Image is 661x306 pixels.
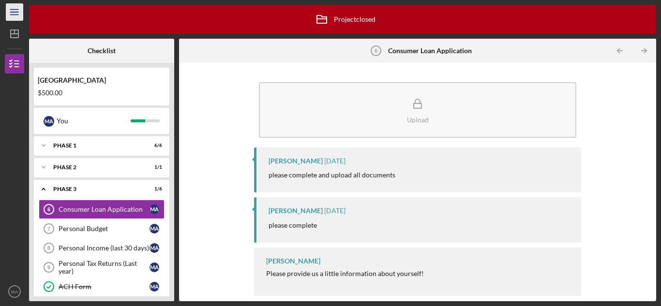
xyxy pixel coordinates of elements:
div: [GEOGRAPHIC_DATA] [38,76,165,84]
tspan: 8 [47,245,50,251]
p: please complete and upload all documents [269,170,395,180]
div: 1 / 6 [145,186,162,192]
button: MA [5,282,24,301]
div: [PERSON_NAME] [269,157,323,165]
p: please complete [269,220,317,231]
div: Phase 2 [53,164,138,170]
div: Personal Budget [59,225,150,233]
tspan: 6 [374,48,377,54]
tspan: 7 [47,226,50,232]
div: M A [150,282,159,291]
div: M A [150,262,159,272]
button: Upload [259,82,576,138]
b: Consumer Loan Application [388,47,472,55]
text: MA [11,289,18,294]
tspan: 9 [47,264,50,270]
div: Phase 3 [53,186,138,192]
div: Upload [407,116,429,123]
time: 2024-08-07 22:51 [324,207,346,215]
div: Please provide us a little information about yourself! [266,270,424,277]
div: Personal Income (last 30 days) [59,244,150,252]
time: 2024-08-20 19:04 [324,157,346,165]
tspan: 6 [47,206,50,212]
b: Checklist [88,47,116,55]
div: M A [150,243,159,253]
div: M A [150,224,159,233]
div: [PERSON_NAME] [269,207,323,215]
div: M A [44,116,54,127]
a: 8Personal Income (last 30 days)MA [39,238,165,258]
div: M A [150,204,159,214]
div: 1 / 1 [145,164,162,170]
div: You [57,113,131,129]
a: ACH FormMA [39,277,165,296]
div: Consumer Loan Application [59,205,150,213]
a: 9Personal Tax Returns (Last year)MA [39,258,165,277]
div: [PERSON_NAME] [266,257,320,265]
div: Project closed [310,7,376,31]
div: $500.00 [38,89,165,97]
div: Phase 1 [53,143,138,148]
a: 6Consumer Loan ApplicationMA [39,200,165,219]
div: Personal Tax Returns (Last year) [59,260,150,275]
div: ACH Form [59,283,150,291]
div: 6 / 6 [145,143,162,148]
a: 7Personal BudgetMA [39,219,165,238]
